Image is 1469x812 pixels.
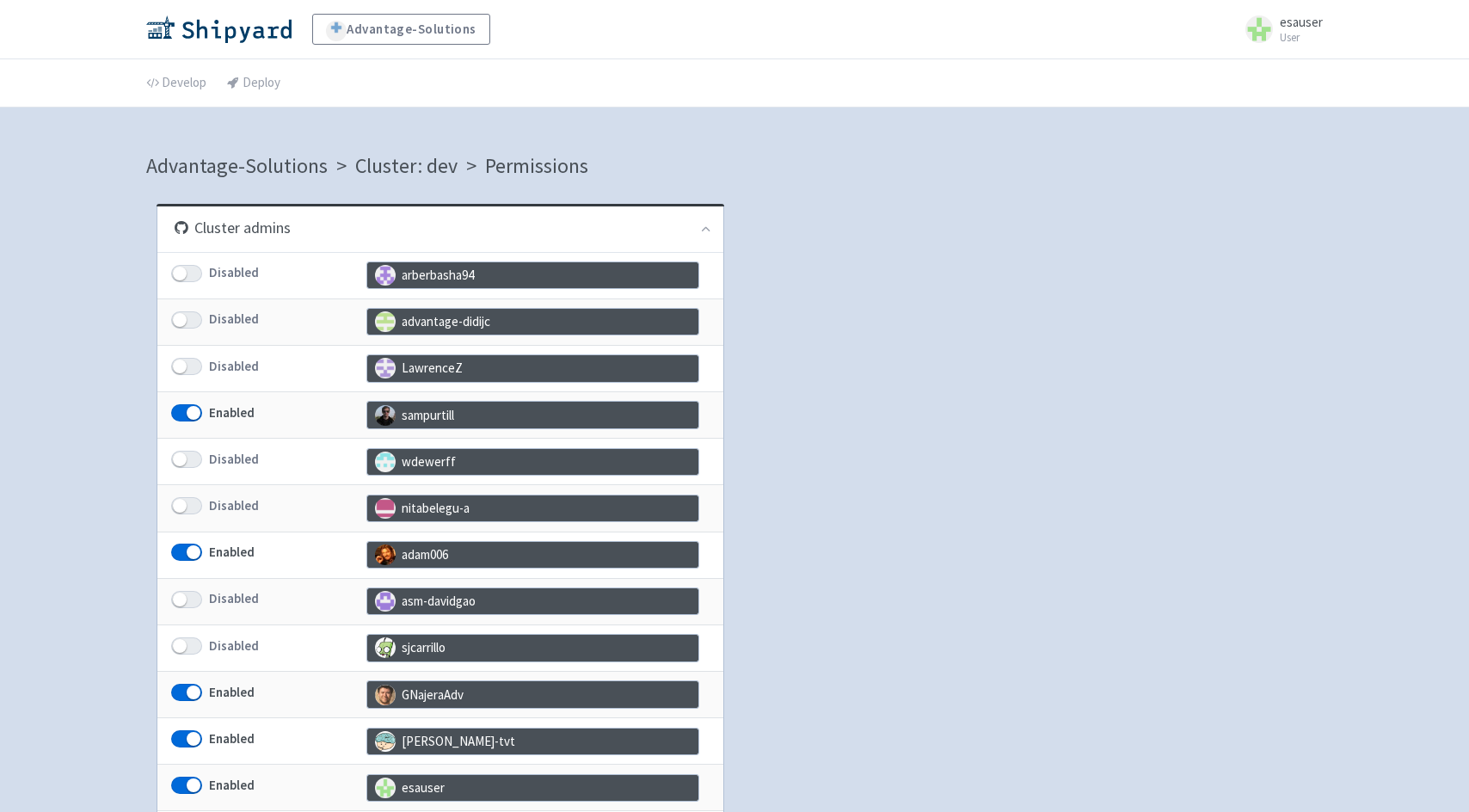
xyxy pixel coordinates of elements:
[366,587,699,615] span: asm-davidgao
[1280,14,1323,30] span: esauser
[175,218,291,237] h3: Cluster admins
[366,308,699,335] span: advantage-didijc
[366,448,699,476] span: wdewerff
[366,541,699,569] span: adam006
[209,637,259,654] b: Disabled
[1235,15,1323,43] a: esauser User
[366,495,699,522] span: nitabelegu-a
[366,261,699,289] span: arberbasha94
[209,590,259,606] b: Disabled
[209,544,255,560] b: Enabled
[227,59,280,108] a: Deploy
[209,311,259,327] b: Disabled
[366,680,699,708] span: GNajeraAdv
[1280,32,1323,43] small: User
[209,264,259,280] b: Disabled
[146,59,206,108] a: Develop
[366,354,699,382] span: LawrenceZ
[209,358,259,374] b: Disabled
[146,149,588,183] h1: Advantage-Solutions > Cluster: dev > Permissions
[366,728,699,755] span: [PERSON_NAME]-tvt
[366,634,699,661] span: sjcarrillo
[209,730,255,747] b: Enabled
[209,497,259,514] b: Disabled
[209,404,255,421] b: Enabled
[366,401,699,428] span: sampurtill
[209,684,255,700] b: Enabled
[146,15,292,43] img: Shipyard logo
[366,774,699,802] span: esauser
[209,777,255,793] b: Enabled
[312,14,490,45] a: Advantage-Solutions
[209,451,259,467] b: Disabled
